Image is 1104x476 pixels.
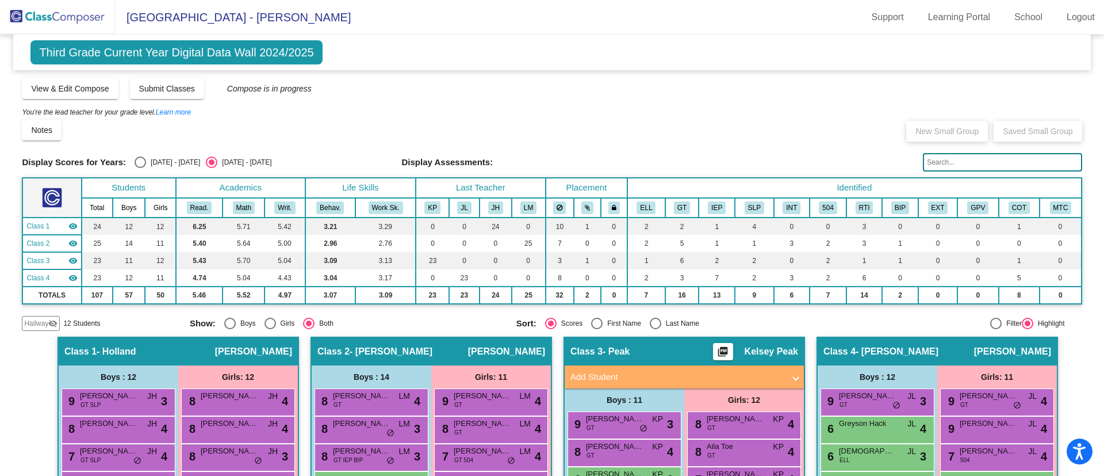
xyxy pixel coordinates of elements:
span: 9 [945,395,954,408]
button: BIP [891,201,909,214]
td: 11 [145,269,175,287]
div: Boys [236,318,256,329]
th: Leah Morris [512,198,546,218]
span: [PERSON_NAME] [454,390,511,402]
td: 11 [113,252,145,269]
td: 12 [145,218,175,235]
td: 3.17 [355,269,416,287]
span: JL [907,390,916,402]
td: 5.70 [223,252,264,269]
td: 0 [480,269,512,287]
td: 1 [627,252,665,269]
th: Keep away students [546,198,574,218]
td: 8 [999,287,1040,304]
span: 4 [1041,393,1047,410]
td: 0 [574,269,601,287]
span: GT [454,401,462,409]
td: 0 [957,287,998,304]
td: 0 [449,235,480,252]
td: Jill Lindauer - Lindauer [22,269,81,287]
td: 0 [918,235,957,252]
td: 3 [665,269,699,287]
td: 2 [882,287,918,304]
span: Sort: [516,318,536,329]
span: [PERSON_NAME] [839,390,896,402]
td: 7 [627,287,665,304]
span: Show: [190,318,216,329]
td: 0 [918,218,957,235]
th: Placement [546,178,628,198]
th: Total [82,198,113,218]
td: 5.52 [223,287,264,304]
td: 5.42 [264,218,305,235]
td: 0 [512,252,546,269]
span: Class 1 [64,346,97,357]
div: Boys : 11 [565,389,684,412]
td: 0 [1040,235,1082,252]
button: View & Edit Compose [22,78,118,99]
td: 5.04 [223,269,264,287]
td: 0 [774,218,810,235]
a: Learn more [156,108,191,116]
div: Girls [276,318,295,329]
td: 2 [627,218,665,235]
span: Display Assessments: [402,157,493,167]
div: [DATE] - [DATE] [217,157,271,167]
span: LM [520,390,531,402]
td: 23 [416,287,449,304]
div: Boys : 12 [818,365,937,389]
td: 0 [449,218,480,235]
button: GT [674,201,690,214]
td: 0 [957,218,998,235]
td: 2 [810,235,846,252]
span: Kelsey Peak [745,346,798,357]
span: Class 3 [26,256,49,266]
mat-expansion-panel-header: Add Student [565,365,804,389]
td: 1 [999,252,1040,269]
th: Boys [113,198,145,218]
td: 3.07 [305,287,356,304]
th: Jessica Holland [480,198,512,218]
mat-icon: visibility [68,222,78,231]
th: Individualized Education Plan [699,198,735,218]
th: Life Skills [305,178,416,198]
span: 3 [161,393,167,410]
td: 3.29 [355,218,416,235]
span: KP [773,413,784,425]
td: 0 [416,218,449,235]
td: 14 [846,287,882,304]
button: 504 [819,201,837,214]
div: Boys : 12 [59,365,178,389]
span: GT [333,401,342,409]
mat-radio-group: Select an option [516,318,834,329]
span: JH [147,418,157,430]
td: 2 [735,269,774,287]
th: Speech ONLY [735,198,774,218]
td: 0 [601,269,627,287]
th: Academics [176,178,305,198]
td: 0 [918,269,957,287]
span: [PERSON_NAME] [80,390,137,402]
span: View & Edit Compose [31,84,109,93]
a: Learning Portal [919,8,1000,26]
button: MTC [1050,201,1072,214]
span: 12 Students [63,318,100,329]
td: 25 [512,235,546,252]
td: 2 [735,252,774,269]
th: Midyear Teacher Change [1040,198,1082,218]
span: Class 1 [26,221,49,231]
span: Class 2 [317,346,350,357]
th: 504 Plan [810,198,846,218]
td: 3 [846,235,882,252]
td: 10 [546,218,574,235]
th: Behavior Intervention Plan (RTI or IEP) [882,198,918,218]
td: 25 [512,287,546,304]
span: 4 [282,393,288,410]
td: 2 [574,287,601,304]
td: 7 [810,287,846,304]
button: SLP [745,201,764,214]
span: JH [268,418,278,430]
td: 2.96 [305,235,356,252]
span: KP [652,413,663,425]
td: 0 [774,252,810,269]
